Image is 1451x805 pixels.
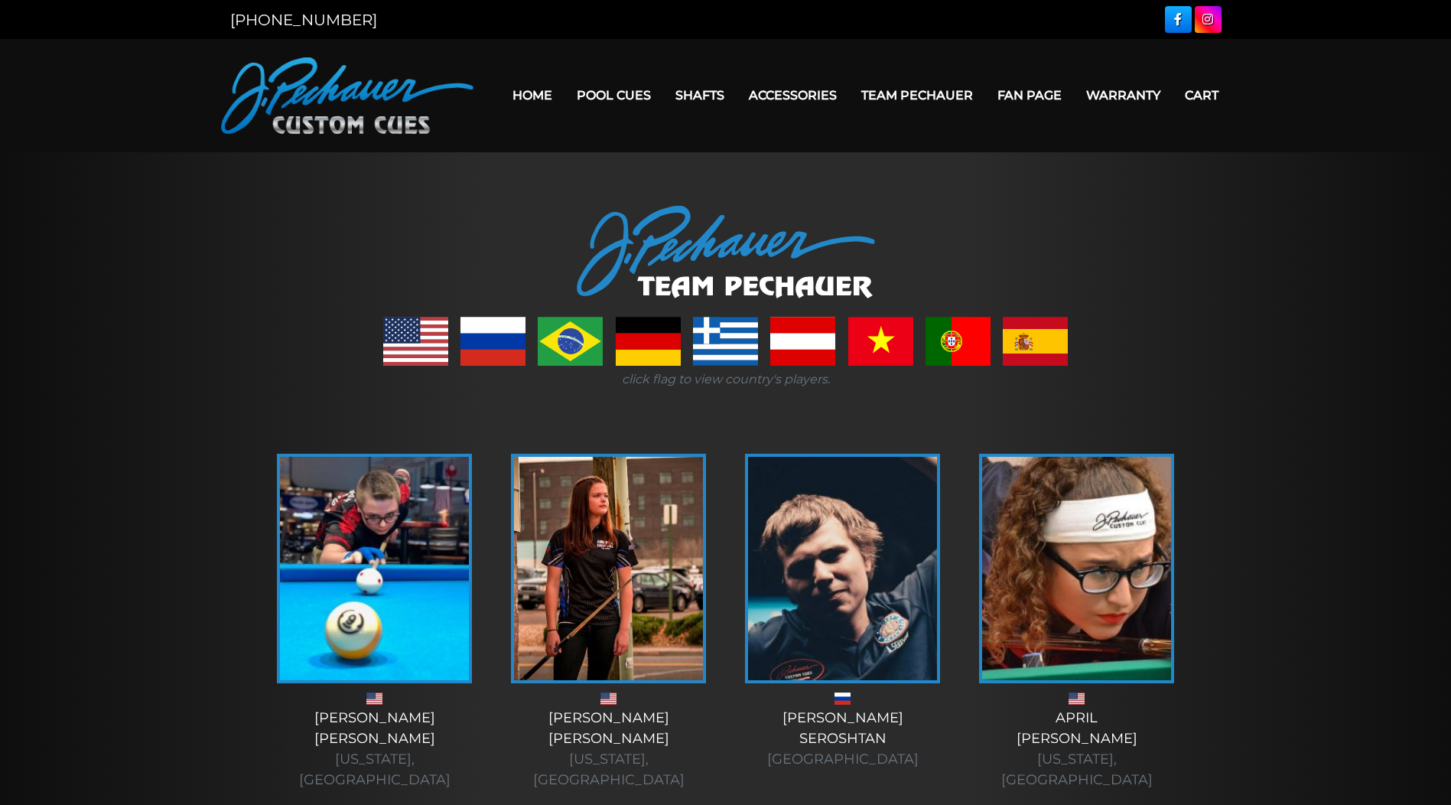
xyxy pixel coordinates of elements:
[273,708,477,790] div: [PERSON_NAME] [PERSON_NAME]
[737,76,849,115] a: Accessories
[230,11,377,29] a: [PHONE_NUMBER]
[280,457,469,680] img: alex-bryant-225x320.jpg
[1074,76,1173,115] a: Warranty
[221,57,473,134] img: Pechauer Custom Cues
[849,76,985,115] a: Team Pechauer
[741,454,945,770] a: [PERSON_NAME]Seroshtan [GEOGRAPHIC_DATA]
[975,708,1179,790] div: April [PERSON_NAME]
[507,749,711,790] div: [US_STATE], [GEOGRAPHIC_DATA]
[273,749,477,790] div: [US_STATE], [GEOGRAPHIC_DATA]
[1173,76,1231,115] a: Cart
[741,749,945,770] div: [GEOGRAPHIC_DATA]
[975,749,1179,790] div: [US_STATE], [GEOGRAPHIC_DATA]
[507,454,711,790] a: [PERSON_NAME][PERSON_NAME] [US_STATE], [GEOGRAPHIC_DATA]
[273,454,477,790] a: [PERSON_NAME][PERSON_NAME] [US_STATE], [GEOGRAPHIC_DATA]
[507,708,711,790] div: [PERSON_NAME] [PERSON_NAME]
[741,708,945,770] div: [PERSON_NAME] Seroshtan
[663,76,737,115] a: Shafts
[622,372,830,386] i: click flag to view country's players.
[514,457,703,680] img: amanda-c-1-e1555337534391.jpg
[564,76,663,115] a: Pool Cues
[982,457,1171,680] img: April-225x320.jpg
[748,457,937,680] img: andrei-1-225x320.jpg
[500,76,564,115] a: Home
[985,76,1074,115] a: Fan Page
[975,454,1179,790] a: April[PERSON_NAME] [US_STATE], [GEOGRAPHIC_DATA]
